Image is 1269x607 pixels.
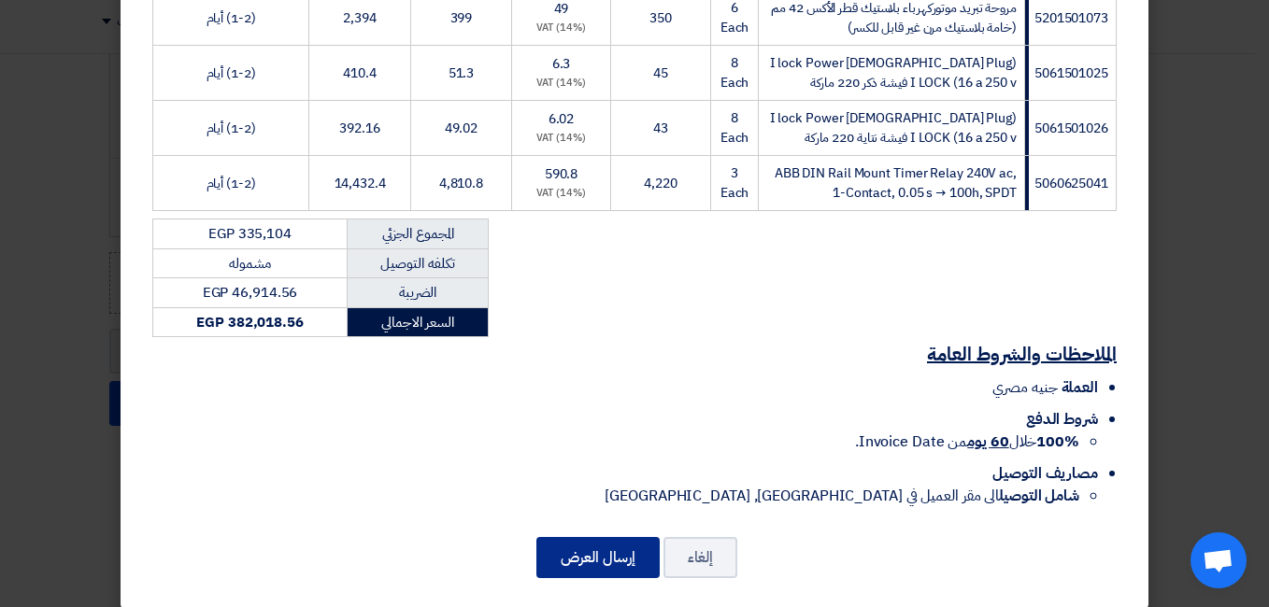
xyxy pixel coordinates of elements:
[520,21,604,36] div: (14%) VAT
[1024,46,1116,101] td: 5061501025
[520,186,604,202] div: (14%) VAT
[967,431,1008,453] u: 60 يوم
[552,54,571,74] span: 6.3
[999,485,1079,507] strong: شامل التوصيل
[644,174,677,193] span: 4,220
[153,219,348,249] td: EGP 335,104
[207,119,256,138] span: (1-2) أيام
[720,108,749,148] span: 8 Each
[207,174,256,193] span: (1-2) أيام
[720,163,749,203] span: 3 Each
[770,53,1017,92] span: (I lock Power [DEMOGRAPHIC_DATA] Plug 16 a 250 v) I LOCK فيشة ذكر 220 ماركة
[1026,408,1098,431] span: شروط الدفع
[992,462,1098,485] span: مصاريف التوصيل
[348,219,489,249] td: المجموع الجزئي
[1024,101,1116,156] td: 5061501026
[653,119,668,138] span: 43
[439,174,483,193] span: 4,810.8
[450,8,473,28] span: 399
[348,278,489,308] td: الضريبة
[536,537,660,578] button: إرسال العرض
[203,282,298,303] span: EGP 46,914.56
[775,163,1017,203] span: ABB DIN Rail Mount Timer Relay 240V ac, 1-Contact, 0.05 s → 100h, SPDT
[1036,431,1079,453] strong: 100%
[229,253,270,274] span: مشموله
[653,64,668,83] span: 45
[720,53,749,92] span: 8 Each
[992,376,1057,399] span: جنيه مصري
[1024,156,1116,211] td: 5060625041
[545,164,578,184] span: 590.8
[339,119,379,138] span: 392.16
[207,8,256,28] span: (1-2) أيام
[343,8,377,28] span: 2,394
[335,174,386,193] span: 14,432.4
[1062,376,1098,399] span: العملة
[663,537,737,578] button: إلغاء
[343,64,377,83] span: 410.4
[520,131,604,147] div: (14%) VAT
[152,485,1079,507] li: الى مقر العميل في [GEOGRAPHIC_DATA], [GEOGRAPHIC_DATA]
[348,248,489,278] td: تكلفه التوصيل
[520,76,604,92] div: (14%) VAT
[549,109,575,129] span: 6.02
[348,307,489,337] td: السعر الاجمالي
[445,119,478,138] span: 49.02
[449,64,475,83] span: 51.3
[196,312,304,332] strong: EGP 382,018.56
[1191,532,1247,588] a: Open chat
[649,8,672,28] span: 350
[207,64,256,83] span: (1-2) أيام
[770,108,1017,148] span: (I lock Power [DEMOGRAPHIC_DATA] Plug 16 a 250 v) I LOCK فيشة نتاية 220 ماركة
[855,431,1079,453] span: خلال من Invoice Date.
[927,340,1117,368] u: الملاحظات والشروط العامة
